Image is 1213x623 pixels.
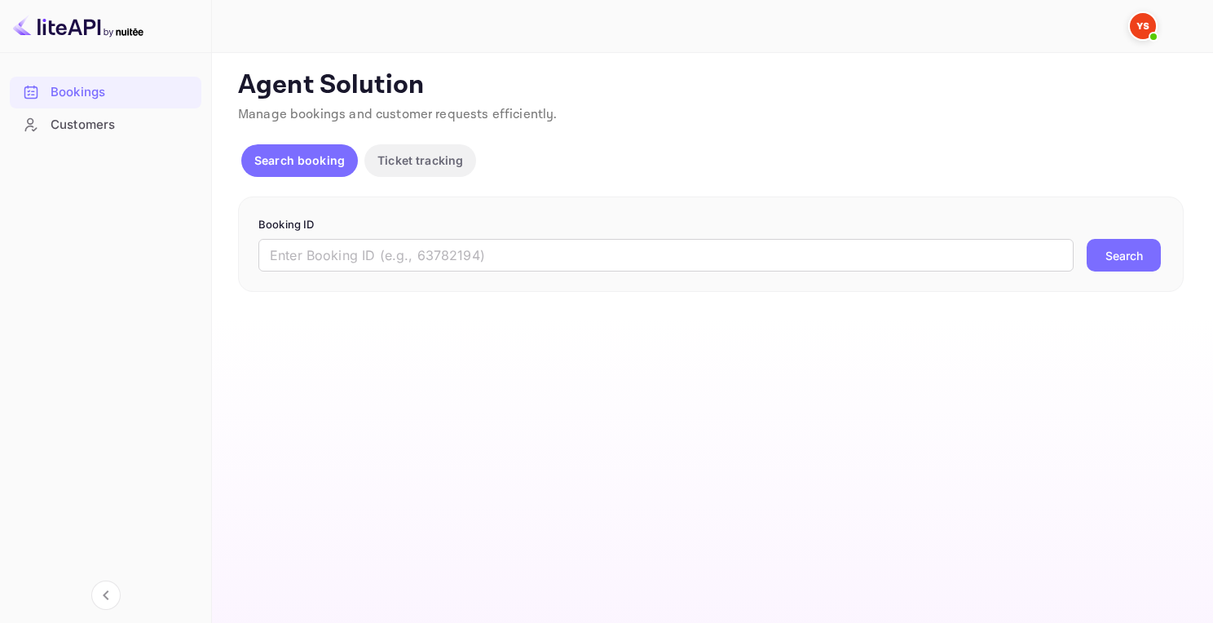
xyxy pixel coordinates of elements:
div: Bookings [10,77,201,108]
p: Search booking [254,152,345,169]
input: Enter Booking ID (e.g., 63782194) [258,239,1074,272]
div: Customers [51,116,193,135]
img: Yandex Support [1130,13,1156,39]
p: Ticket tracking [377,152,463,169]
div: Bookings [51,83,193,102]
a: Customers [10,109,201,139]
p: Agent Solution [238,69,1184,102]
img: LiteAPI logo [13,13,143,39]
p: Booking ID [258,217,1163,233]
span: Manage bookings and customer requests efficiently. [238,106,558,123]
button: Collapse navigation [91,581,121,610]
div: Customers [10,109,201,141]
button: Search [1087,239,1161,272]
a: Bookings [10,77,201,107]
